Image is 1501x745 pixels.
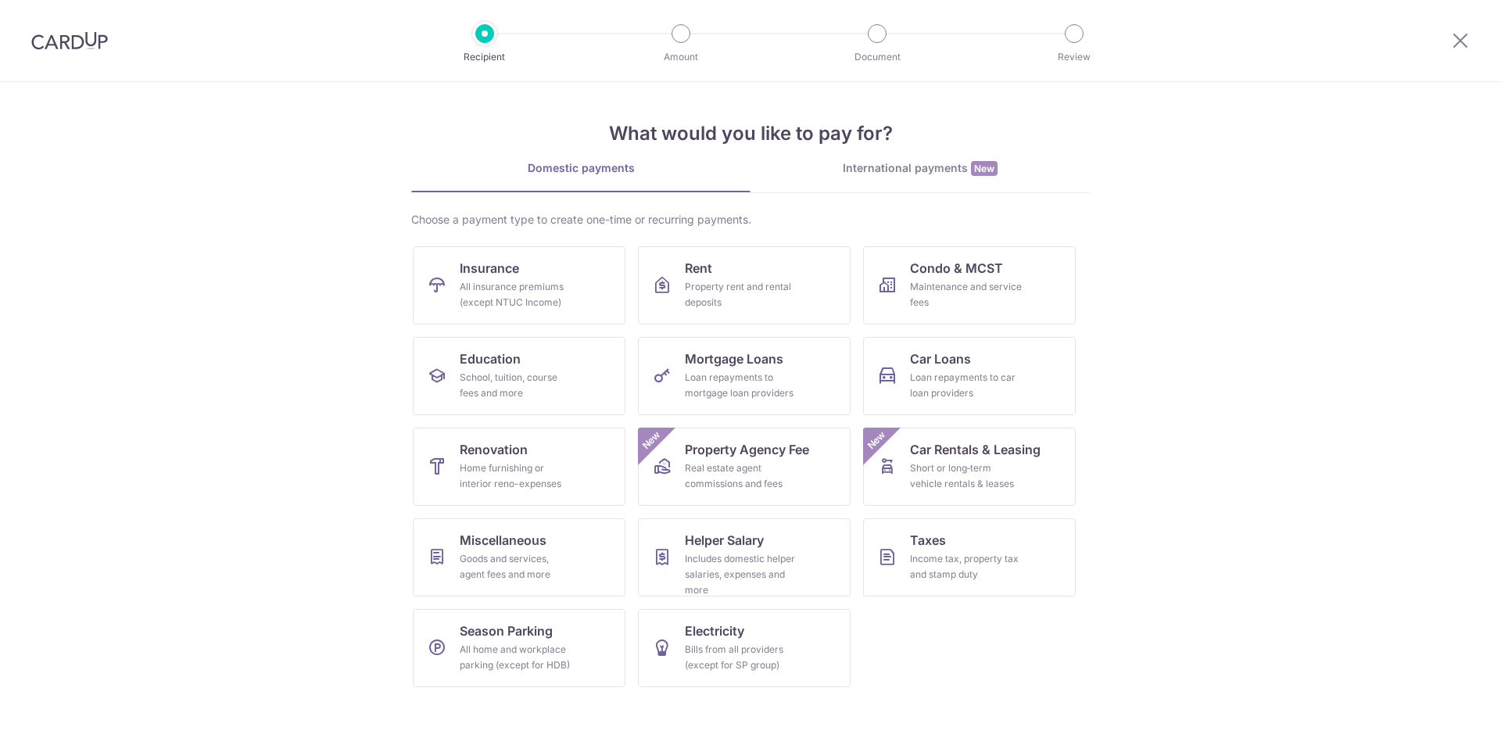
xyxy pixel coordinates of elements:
[413,609,625,687] a: Season ParkingAll home and workplace parking (except for HDB)
[460,440,528,459] span: Renovation
[460,259,519,278] span: Insurance
[819,49,935,65] p: Document
[910,551,1023,582] div: Income tax, property tax and stamp duty
[685,370,797,401] div: Loan repayments to mortgage loan providers
[460,531,546,550] span: Miscellaneous
[910,279,1023,310] div: Maintenance and service fees
[750,160,1090,177] div: International payments
[427,49,543,65] p: Recipient
[460,642,572,673] div: All home and workplace parking (except for HDB)
[910,349,971,368] span: Car Loans
[638,337,851,415] a: Mortgage LoansLoan repayments to mortgage loan providers
[971,161,998,176] span: New
[1016,49,1132,65] p: Review
[638,518,851,596] a: Helper SalaryIncludes domestic helper salaries, expenses and more
[460,370,572,401] div: School, tuition, course fees and more
[460,279,572,310] div: All insurance premiums (except NTUC Income)
[685,259,712,278] span: Rent
[411,212,1090,227] div: Choose a payment type to create one-time or recurring payments.
[863,337,1076,415] a: Car LoansLoan repayments to car loan providers
[685,551,797,598] div: Includes domestic helper salaries, expenses and more
[460,551,572,582] div: Goods and services, agent fees and more
[685,440,809,459] span: Property Agency Fee
[411,160,750,176] div: Domestic payments
[863,246,1076,324] a: Condo & MCSTMaintenance and service fees
[863,518,1076,596] a: TaxesIncome tax, property tax and stamp duty
[460,621,553,640] span: Season Parking
[411,120,1090,148] h4: What would you like to pay for?
[910,259,1003,278] span: Condo & MCST
[460,460,572,492] div: Home furnishing or interior reno-expenses
[910,440,1041,459] span: Car Rentals & Leasing
[623,49,739,65] p: Amount
[685,531,764,550] span: Helper Salary
[685,349,783,368] span: Mortgage Loans
[910,460,1023,492] div: Short or long‑term vehicle rentals & leases
[639,428,665,453] span: New
[864,428,890,453] span: New
[460,349,521,368] span: Education
[413,428,625,506] a: RenovationHome furnishing or interior reno-expenses
[413,518,625,596] a: MiscellaneousGoods and services, agent fees and more
[31,31,108,50] img: CardUp
[413,246,625,324] a: InsuranceAll insurance premiums (except NTUC Income)
[685,642,797,673] div: Bills from all providers (except for SP group)
[863,428,1076,506] a: Car Rentals & LeasingShort or long‑term vehicle rentals & leasesNew
[910,531,946,550] span: Taxes
[413,337,625,415] a: EducationSchool, tuition, course fees and more
[638,246,851,324] a: RentProperty rent and rental deposits
[685,279,797,310] div: Property rent and rental deposits
[910,370,1023,401] div: Loan repayments to car loan providers
[638,428,851,506] a: Property Agency FeeReal estate agent commissions and feesNew
[685,460,797,492] div: Real estate agent commissions and fees
[685,621,744,640] span: Electricity
[638,609,851,687] a: ElectricityBills from all providers (except for SP group)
